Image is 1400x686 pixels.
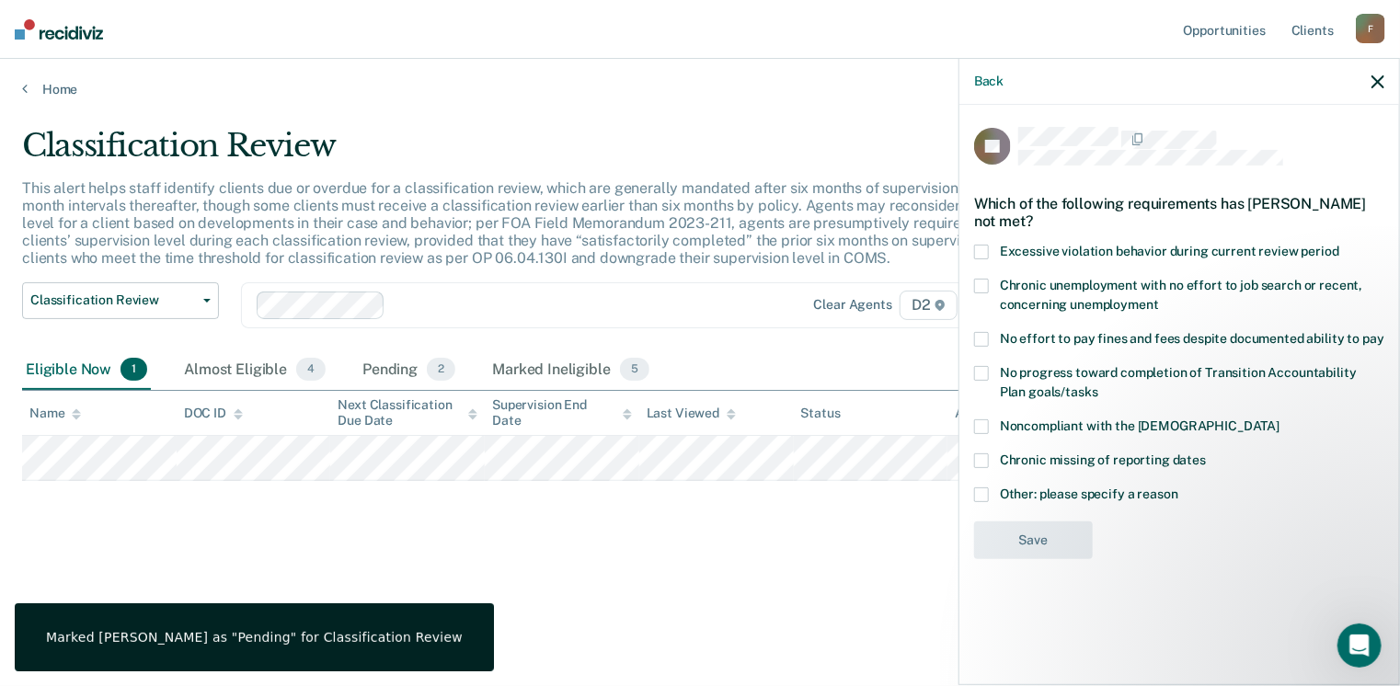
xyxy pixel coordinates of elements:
div: Last Viewed [647,406,736,421]
a: Home [22,81,1378,97]
div: Status [801,406,841,421]
button: Back [974,74,1004,89]
span: Other: please specify a reason [1000,486,1178,501]
span: Chronic missing of reporting dates [1000,452,1206,467]
img: Recidiviz [15,19,103,40]
div: Pending [359,350,459,391]
div: Which of the following requirements has [PERSON_NAME] not met? [974,180,1384,245]
span: D2 [900,291,958,320]
span: No effort to pay fines and fees despite documented ability to pay [1000,331,1384,346]
p: This alert helps staff identify clients due or overdue for a classification review, which are gen... [22,179,1067,268]
span: Excessive violation behavior during current review period [1000,244,1339,258]
div: Eligible Now [22,350,151,391]
span: Chronic unemployment with no effort to job search or recent, concerning unemployment [1000,278,1363,312]
div: Classification Review [22,127,1073,179]
div: Name [29,406,81,421]
div: DOC ID [184,406,243,421]
div: Supervision End Date [492,397,632,429]
span: 4 [296,358,326,382]
span: Noncompliant with the [DEMOGRAPHIC_DATA] [1000,418,1280,433]
span: No progress toward completion of Transition Accountability Plan goals/tasks [1000,365,1357,399]
iframe: Intercom live chat [1337,623,1382,668]
span: 1 [120,358,147,382]
button: Save [974,521,1093,559]
div: F [1356,14,1385,43]
div: Almost Eligible [180,350,329,391]
span: 2 [427,358,455,382]
div: Clear agents [814,297,892,313]
div: Assigned to [955,406,1041,421]
div: Marked Ineligible [488,350,653,391]
span: Classification Review [30,292,196,308]
div: Marked [PERSON_NAME] as "Pending" for Classification Review [46,629,463,646]
div: Next Classification Due Date [338,397,477,429]
span: 5 [620,358,649,382]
